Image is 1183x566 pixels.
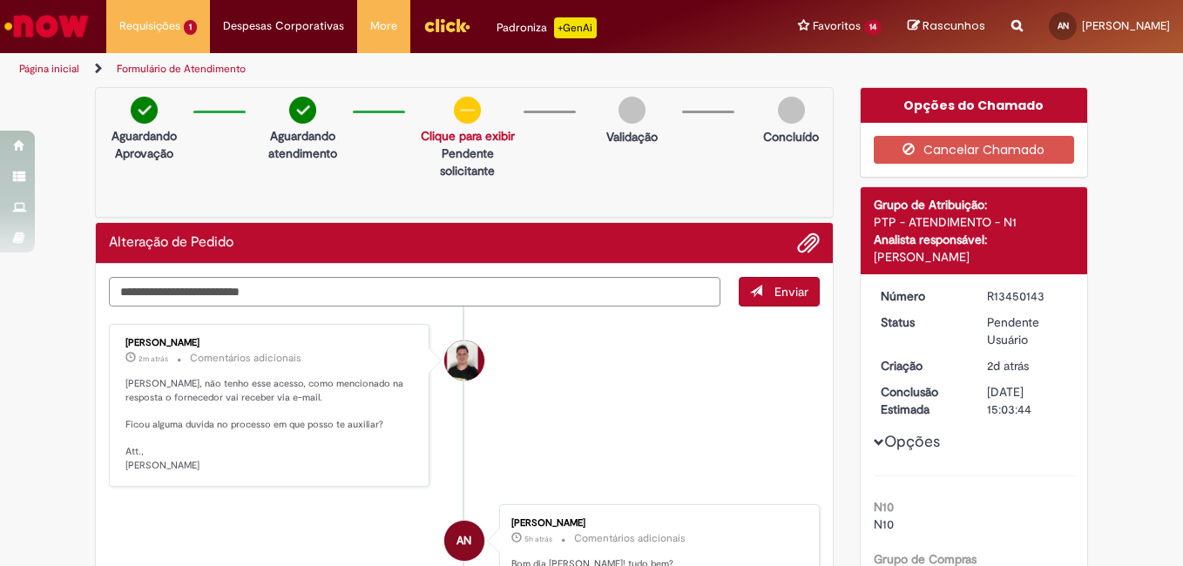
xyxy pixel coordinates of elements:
span: 2d atrás [987,358,1029,374]
div: Grupo de Atribuição: [874,196,1075,213]
div: Padroniza [497,17,597,38]
span: 14 [864,20,882,35]
span: AN [1058,20,1069,31]
a: Rascunhos [908,18,985,35]
span: N10 [874,516,894,532]
img: check-circle-green.png [131,97,158,124]
span: Despesas Corporativas [223,17,344,35]
ul: Trilhas de página [13,53,775,85]
span: 1 [184,20,197,35]
div: [DATE] 15:03:44 [987,383,1068,418]
div: Analista responsável: [874,231,1075,248]
a: Formulário de Atendimento [117,62,246,76]
time: 28/08/2025 14:45:44 [139,354,168,364]
small: Comentários adicionais [190,351,301,366]
p: Validação [606,128,658,145]
dt: Número [868,287,975,305]
textarea: Digite sua mensagem aqui... [109,277,720,307]
dt: Criação [868,357,975,374]
a: Clique para exibir [421,128,515,144]
a: Página inicial [19,62,79,76]
p: Aguardando Aprovação [103,127,185,162]
p: Pendente solicitante [421,145,515,179]
small: Comentários adicionais [574,531,686,546]
div: PTP - ATENDIMENTO - N1 [874,213,1075,231]
p: Concluído [763,128,819,145]
img: circle-minus.png [454,97,481,124]
div: Pendente Usuário [987,313,1068,348]
div: Opções do Chamado [861,88,1088,123]
span: AN [456,520,471,562]
p: Aguardando atendimento [261,127,343,162]
time: 26/08/2025 18:04:24 [987,358,1029,374]
span: Enviar [774,284,808,300]
button: Cancelar Chamado [874,136,1075,164]
div: [PERSON_NAME] [874,248,1075,266]
div: Matheus Henrique Drudi [444,340,484,381]
img: img-circle-grey.png [619,97,646,124]
span: Favoritos [813,17,861,35]
span: 5h atrás [524,534,552,544]
div: [PERSON_NAME] [511,518,801,529]
dt: Conclusão Estimada [868,383,975,418]
button: Adicionar anexos [797,232,820,254]
img: img-circle-grey.png [778,97,805,124]
div: R13450143 [987,287,1068,305]
img: check-circle-green.png [289,97,316,124]
div: 26/08/2025 18:04:24 [987,357,1068,374]
div: Ana Paula Pessoa Neto [444,521,484,561]
span: More [370,17,397,35]
img: click_logo_yellow_360x200.png [423,12,470,38]
span: [PERSON_NAME] [1082,18,1170,33]
p: +GenAi [554,17,597,38]
p: [PERSON_NAME], não tenho esse acesso, como mencionado na resposta o fornecedor vai receber via e-... [125,377,416,473]
h2: Alteração de Pedido Histórico de tíquete [109,235,233,251]
span: Rascunhos [923,17,985,34]
time: 28/08/2025 10:17:10 [524,534,552,544]
b: N10 [874,499,894,515]
div: [PERSON_NAME] [125,338,416,348]
span: Requisições [119,17,180,35]
img: ServiceNow [2,9,91,44]
button: Enviar [739,277,820,307]
span: 2m atrás [139,354,168,364]
dt: Status [868,313,975,331]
